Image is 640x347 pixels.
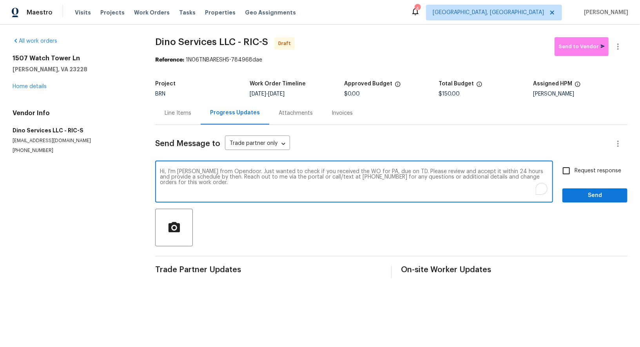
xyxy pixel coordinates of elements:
[278,40,294,47] span: Draft
[250,81,306,87] h5: Work Order Timeline
[210,109,260,117] div: Progress Updates
[13,127,136,134] h5: Dino Services LLC - RIC-S
[250,91,266,97] span: [DATE]
[134,9,170,16] span: Work Orders
[569,191,621,201] span: Send
[415,5,420,13] div: 4
[155,81,176,87] h5: Project
[245,9,296,16] span: Geo Assignments
[165,109,191,117] div: Line Items
[439,81,474,87] h5: Total Budget
[13,137,136,144] p: [EMAIL_ADDRESS][DOMAIN_NAME]
[13,147,136,154] p: [PHONE_NUMBER]
[155,91,165,97] span: BRN
[439,91,460,97] span: $150.00
[562,188,627,203] button: Send
[13,38,57,44] a: All work orders
[476,81,482,91] span: The total cost of line items that have been proposed by Opendoor. This sum includes line items th...
[581,9,628,16] span: [PERSON_NAME]
[225,137,290,150] div: Trade partner only
[155,56,627,64] div: 1N06TNBARESH5-784968dae
[575,81,581,91] span: The hpm assigned to this work order.
[433,9,544,16] span: [GEOGRAPHIC_DATA], [GEOGRAPHIC_DATA]
[100,9,125,16] span: Projects
[401,266,628,274] span: On-site Worker Updates
[279,109,313,117] div: Attachments
[75,9,91,16] span: Visits
[533,91,627,97] div: [PERSON_NAME]
[555,37,609,56] button: Send to Vendor
[160,169,548,196] textarea: To enrich screen reader interactions, please activate Accessibility in Grammarly extension settings
[250,91,285,97] span: -
[13,84,47,89] a: Home details
[332,109,353,117] div: Invoices
[205,9,236,16] span: Properties
[27,9,53,16] span: Maestro
[13,65,136,73] h5: [PERSON_NAME], VA 23228
[268,91,285,97] span: [DATE]
[344,81,392,87] h5: Approved Budget
[395,81,401,91] span: The total cost of line items that have been approved by both Opendoor and the Trade Partner. This...
[13,109,136,117] h4: Vendor Info
[533,81,572,87] h5: Assigned HPM
[155,57,184,63] b: Reference:
[575,167,621,175] span: Request response
[155,140,220,148] span: Send Message to
[344,91,360,97] span: $0.00
[558,42,605,51] span: Send to Vendor
[155,266,382,274] span: Trade Partner Updates
[13,54,136,62] h2: 1507 Watch Tower Ln
[155,37,268,47] span: Dino Services LLC - RIC-S
[179,10,196,15] span: Tasks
